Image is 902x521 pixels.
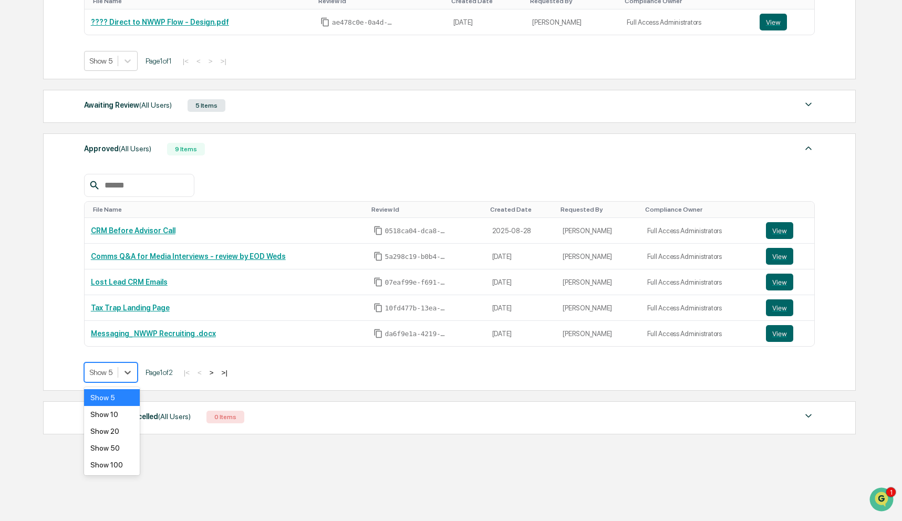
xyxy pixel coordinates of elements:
[385,278,448,287] span: 07eaf99e-f691-4635-bec0-b07538373424
[385,227,448,235] span: 0518ca04-dca8-4ae0-a767-ef58864fa02b
[181,368,193,377] button: |<
[84,406,140,423] div: Show 10
[556,269,640,295] td: [PERSON_NAME]
[33,143,85,151] span: [PERSON_NAME]
[490,206,553,213] div: Toggle SortBy
[385,304,448,312] span: 10fd477b-13ea-4d04-aa09-a1c76cc4f82c
[766,274,793,290] button: View
[219,368,231,377] button: >|
[802,142,815,154] img: caret
[84,440,140,456] div: Show 50
[11,117,70,125] div: Past conversations
[556,218,640,244] td: [PERSON_NAME]
[641,295,760,321] td: Full Access Administrators
[158,412,191,421] span: (All Users)
[486,321,557,346] td: [DATE]
[320,17,330,27] span: Copy Id
[146,57,172,65] span: Page 1 of 1
[206,411,244,423] div: 0 Items
[802,98,815,111] img: caret
[146,368,173,377] span: Page 1 of 2
[768,206,810,213] div: Toggle SortBy
[91,18,229,26] a: ???? Direct to NWWP Flow - Design.pdf
[766,222,808,239] a: View
[332,18,395,27] span: ae478c0e-0a4d-4479-b16b-62d7dbbc97dc
[766,299,793,316] button: View
[641,218,760,244] td: Full Access Administrators
[11,187,19,196] div: 🖐️
[556,244,640,269] td: [PERSON_NAME]
[74,232,127,240] a: Powered byPylon
[91,226,175,235] a: CRM Before Advisor Call
[645,206,755,213] div: Toggle SortBy
[486,244,557,269] td: [DATE]
[385,253,448,261] span: 5a298c19-b0b4-4f14-a898-0c075d43b09e
[374,329,383,338] span: Copy Id
[486,218,557,244] td: 2025-08-28
[11,22,191,39] p: How can we help?
[6,182,72,201] a: 🖐️Preclearance
[766,325,808,342] a: View
[486,269,557,295] td: [DATE]
[620,9,753,35] td: Full Access Administrators
[374,226,383,235] span: Copy Id
[180,57,192,66] button: |<
[556,321,640,346] td: [PERSON_NAME]
[371,206,482,213] div: Toggle SortBy
[105,232,127,240] span: Pylon
[641,321,760,346] td: Full Access Administrators
[760,14,808,30] a: View
[766,325,793,342] button: View
[21,186,68,197] span: Preclearance
[11,133,27,150] img: Jack Rasmussen
[385,330,448,338] span: da6f9e1a-4219-4e4e-b65c-239f9f1a8151
[205,57,216,66] button: >
[93,143,115,151] span: [DATE]
[526,9,620,35] td: [PERSON_NAME]
[22,80,41,99] img: 8933085812038_c878075ebb4cc5468115_72.jpg
[91,304,170,312] a: Tax Trap Landing Page
[6,202,70,221] a: 🔎Data Lookup
[217,57,230,66] button: >|
[641,269,760,295] td: Full Access Administrators
[47,80,172,91] div: Start new chat
[766,274,808,290] a: View
[72,182,134,201] a: 🗄️Attestations
[766,299,808,316] a: View
[760,14,787,30] button: View
[868,486,897,515] iframe: Open customer support
[167,143,205,155] div: 9 Items
[91,252,286,260] a: Comms Q&A for Media Interviews - review by EOD Weds
[21,206,66,217] span: Data Lookup
[84,423,140,440] div: Show 20
[47,91,144,99] div: We're available if you need us!
[766,248,808,265] a: View
[374,277,383,287] span: Copy Id
[84,98,172,112] div: Awaiting Review
[87,186,130,197] span: Attestations
[11,207,19,216] div: 🔎
[641,244,760,269] td: Full Access Administrators
[766,248,793,265] button: View
[76,187,85,196] div: 🗄️
[179,84,191,96] button: Start new chat
[561,206,636,213] div: Toggle SortBy
[374,252,383,261] span: Copy Id
[21,143,29,152] img: 1746055101610-c473b297-6a78-478c-a979-82029cc54cd1
[188,99,225,112] div: 5 Items
[766,222,793,239] button: View
[84,456,140,473] div: Show 100
[91,278,168,286] a: Lost Lead CRM Emails
[119,144,151,153] span: (All Users)
[802,410,815,422] img: caret
[194,368,205,377] button: <
[87,143,91,151] span: •
[206,368,217,377] button: >
[374,303,383,312] span: Copy Id
[556,295,640,321] td: [PERSON_NAME]
[91,329,216,338] a: Messaging_ NWWP Recruiting .docx
[139,101,172,109] span: (All Users)
[11,80,29,99] img: 1746055101610-c473b297-6a78-478c-a979-82029cc54cd1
